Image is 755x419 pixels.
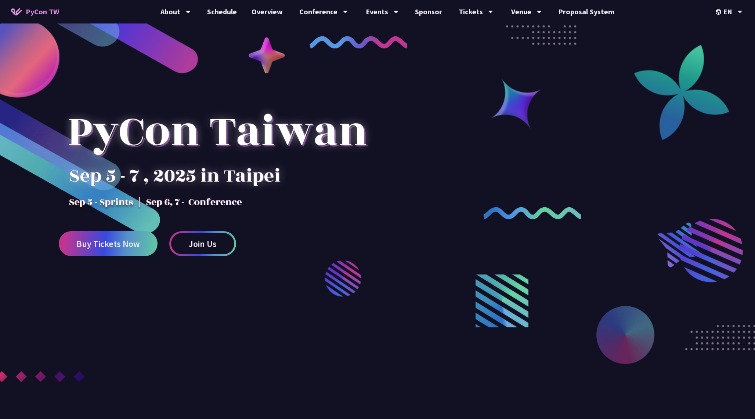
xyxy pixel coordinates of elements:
[483,207,581,219] img: curly-2.e802c9f.png
[76,239,140,248] span: Buy Tickets Now
[59,231,158,256] a: Buy Tickets Now
[11,8,22,15] img: Home icon of PyCon TW 2025
[169,231,236,256] a: Join Us
[310,36,408,48] img: curly-1.ebdbada.png
[716,9,723,15] img: Locale Icon
[4,3,66,21] a: PyCon TW
[26,6,59,17] span: PyCon TW
[189,239,217,248] span: Join Us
